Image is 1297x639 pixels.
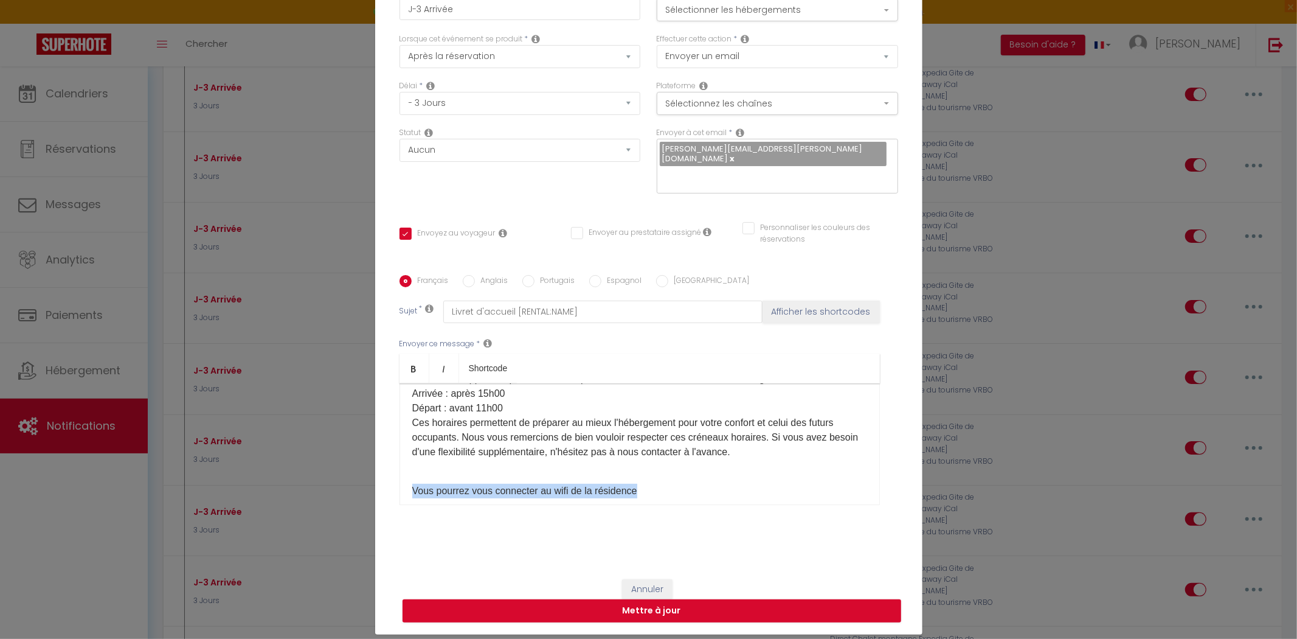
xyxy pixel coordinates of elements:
label: Anglais [475,275,508,288]
label: Envoyer ce message [399,338,475,350]
span: Ces horaires permettent de préparer au mieux l'hébergement pour votre confort et celui des futurs... [412,417,859,457]
i: Subject [426,304,434,313]
button: Ouvrir le widget de chat LiveChat [10,5,46,41]
i: Booking status [425,128,434,138]
label: Portugais [534,275,575,288]
i: Action Time [427,81,435,91]
a: Bold [399,354,429,383]
button: Sélectionnez les chaînes [657,92,898,115]
label: Lorsque cet événement se produit [399,33,523,45]
label: Effectuer cette action [657,33,732,45]
a: Shortcode [459,354,517,383]
span: [PERSON_NAME][EMAIL_ADDRESS][PERSON_NAME][DOMAIN_NAME] [662,143,863,164]
label: Français [412,275,449,288]
label: Plateforme [657,80,696,92]
span: Arrivée : après 15h00 [412,388,505,399]
p: Vous pourrez vous connecter au wifi de la résidence​ [412,469,867,498]
i: Recipient [736,128,745,138]
button: Mettre à jour [403,599,901,623]
i: Message [484,338,493,348]
label: Envoyez au voyageur [412,228,496,241]
button: Afficher les shortcodes [763,301,880,323]
i: Envoyer au prestataire si il est assigné [704,227,712,237]
label: Délai [399,80,418,92]
label: Statut [399,127,421,139]
a: Italic [429,354,459,383]
label: Sujet [399,306,418,318]
i: Action Channel [700,81,708,91]
i: Envoyer au voyageur [499,228,508,238]
i: Event Occur [532,34,541,44]
i: Action Type [741,34,750,44]
label: [GEOGRAPHIC_DATA] [668,275,750,288]
span: Départ : avant 11h00 [412,403,503,413]
button: Annuler [622,579,673,600]
label: Envoyer à cet email [657,127,727,139]
label: Espagnol [601,275,642,288]
p: ​ [412,372,867,459]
